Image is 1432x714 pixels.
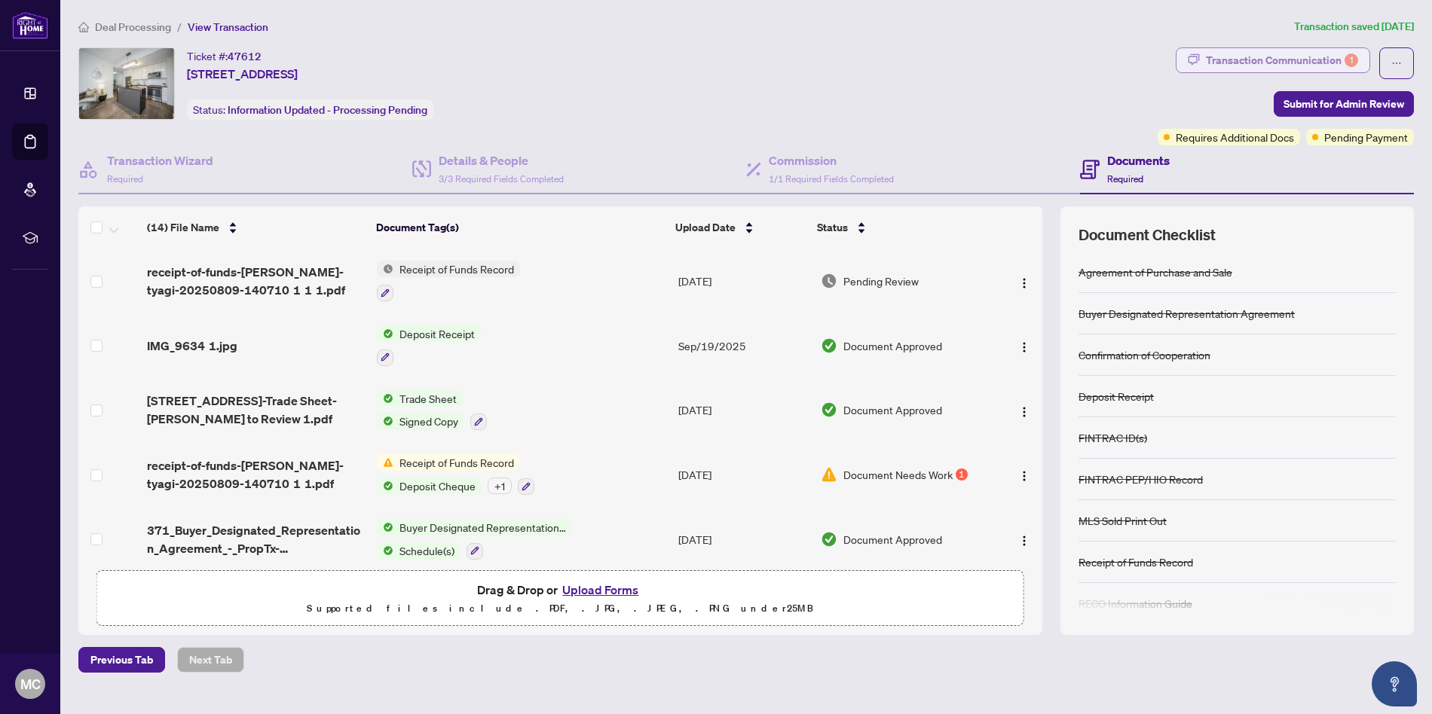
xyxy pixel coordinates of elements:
img: Status Icon [377,413,393,429]
p: Supported files include .PDF, .JPG, .JPEG, .PNG under 25 MB [106,600,1014,618]
div: Ticket #: [187,47,262,65]
button: Transaction Communication1 [1176,47,1370,73]
span: Drag & Drop orUpload FormsSupported files include .PDF, .JPG, .JPEG, .PNG under25MB [97,571,1024,627]
img: Document Status [821,337,837,354]
img: IMG-W12294617_1.jpg [79,48,174,119]
span: (14) File Name [147,219,219,236]
button: Logo [1012,527,1036,551]
button: Logo [1012,462,1036,487]
button: Logo [1012,398,1036,422]
button: Status IconDeposit Receipt [377,325,481,366]
img: Status Icon [377,542,393,559]
h4: Documents [1107,151,1170,169]
span: Schedule(s) [393,542,461,559]
span: View Transaction [188,20,268,34]
img: Logo [1018,277,1030,289]
span: Previous Tab [90,648,153,672]
img: Document Status [821,466,837,483]
button: Logo [1012,269,1036,293]
span: Document Needs Work [843,466,953,483]
div: FINTRAC ID(s) [1079,429,1147,446]
button: Status IconTrade SheetStatus IconSigned Copy [377,390,487,431]
span: Deposit Receipt [393,325,481,342]
span: Document Approved [843,337,942,354]
button: Previous Tab [78,647,165,673]
div: MLS Sold Print Out [1079,512,1167,529]
img: Status Icon [377,519,393,535]
button: Status IconReceipt of Funds RecordStatus IconDeposit Cheque+1 [377,454,534,495]
span: receipt-of-funds-[PERSON_NAME]-tyagi-20250809-140710 1 1.pdf [147,456,365,493]
img: Status Icon [377,261,393,277]
span: IMG_9634 1.jpg [147,337,237,355]
button: Logo [1012,334,1036,358]
span: Document Approved [843,531,942,548]
img: Status Icon [377,454,393,471]
div: 1 [1345,53,1358,67]
span: 371_Buyer_Designated_Representation_Agreement_-_PropTx-[PERSON_NAME] 5 1.pdf [147,521,365,557]
span: 47612 [228,50,262,63]
img: logo [12,11,48,39]
img: Logo [1018,406,1030,418]
td: [DATE] [672,507,815,572]
span: Pending Review [843,273,919,289]
div: 1 [956,468,968,481]
th: Upload Date [669,206,811,249]
h4: Commission [769,151,894,169]
span: receipt-of-funds-[PERSON_NAME]-tyagi-20250809-140710 1 1 1.pdf [147,263,365,299]
button: Submit for Admin Review [1274,91,1414,117]
button: Open asap [1372,661,1417,706]
h4: Details & People [439,151,564,169]
span: Information Updated - Processing Pending [228,103,427,117]
span: Document Checklist [1079,224,1216,246]
span: Status [817,219,848,236]
td: [DATE] [672,378,815,443]
span: Deal Processing [95,20,171,34]
button: Next Tab [177,647,244,673]
img: Document Status [821,273,837,289]
div: FINTRAC PEP/HIO Record [1079,471,1203,487]
button: Status IconBuyer Designated Representation AgreementStatus IconSchedule(s) [377,519,572,560]
img: Status Icon [377,478,393,494]
span: Required [107,173,143,185]
span: 3/3 Required Fields Completed [439,173,564,185]
button: Status IconReceipt of Funds Record [377,261,520,301]
span: Requires Additional Docs [1176,129,1294,145]
img: Status Icon [377,325,393,342]
span: ellipsis [1391,58,1402,69]
span: home [78,22,89,32]
th: Status [811,206,988,249]
span: Drag & Drop or [477,580,643,600]
span: Document Approved [843,401,942,418]
img: Logo [1018,341,1030,353]
span: Pending Payment [1324,129,1408,145]
span: [STREET_ADDRESS] [187,65,298,83]
span: 1/1 Required Fields Completed [769,173,894,185]
div: Agreement of Purchase and Sale [1079,264,1232,280]
div: Status: [187,99,433,120]
span: MC [20,673,41,694]
span: Receipt of Funds Record [393,454,520,471]
article: Transaction saved [DATE] [1294,18,1414,35]
button: Upload Forms [558,580,643,600]
img: Document Status [821,401,837,418]
span: Trade Sheet [393,390,463,407]
div: Receipt of Funds Record [1079,554,1193,570]
div: Confirmation of Cooperation [1079,346,1210,363]
span: Receipt of Funds Record [393,261,520,277]
td: [DATE] [672,249,815,313]
th: Document Tag(s) [370,206,669,249]
img: Status Icon [377,390,393,407]
div: + 1 [488,478,512,494]
span: Required [1107,173,1143,185]
td: Sep/19/2025 [672,313,815,378]
img: Logo [1018,470,1030,482]
li: / [177,18,182,35]
span: Submit for Admin Review [1284,92,1404,116]
div: Transaction Communication [1206,48,1358,72]
span: [STREET_ADDRESS]-Trade Sheet-[PERSON_NAME] to Review 1.pdf [147,392,365,428]
div: Buyer Designated Representation Agreement [1079,305,1295,322]
td: [DATE] [672,442,815,507]
span: Upload Date [675,219,736,236]
span: Signed Copy [393,413,464,429]
div: Deposit Receipt [1079,388,1154,404]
